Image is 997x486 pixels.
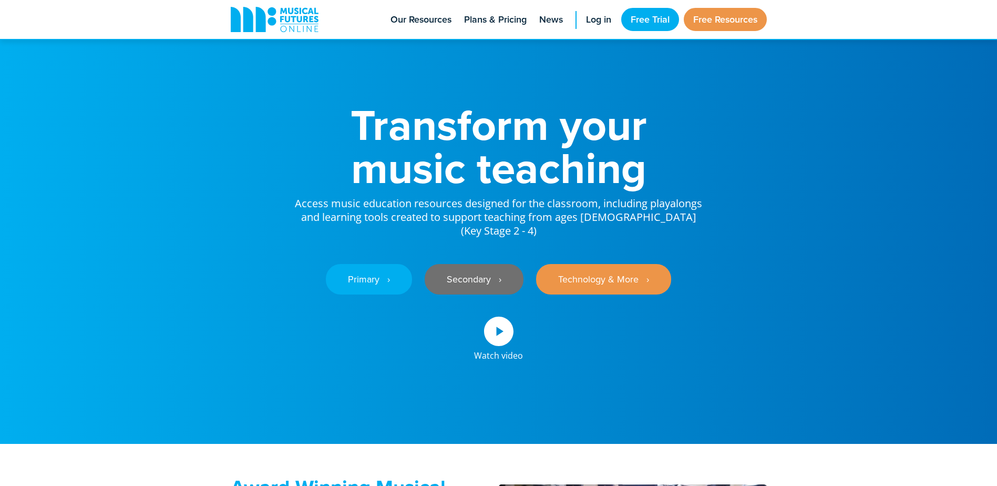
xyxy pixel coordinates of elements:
[464,13,527,27] span: Plans & Pricing
[326,264,412,295] a: Primary ‎‏‏‎ ‎ ›
[390,13,451,27] span: Our Resources
[474,346,523,360] div: Watch video
[684,8,767,31] a: Free Resources
[586,13,611,27] span: Log in
[425,264,523,295] a: Secondary ‎‏‏‎ ‎ ›
[536,264,671,295] a: Technology & More ‎‏‏‎ ‎ ›
[294,103,704,189] h1: Transform your music teaching
[539,13,563,27] span: News
[294,189,704,238] p: Access music education resources designed for the classroom, including playalongs and learning to...
[621,8,679,31] a: Free Trial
